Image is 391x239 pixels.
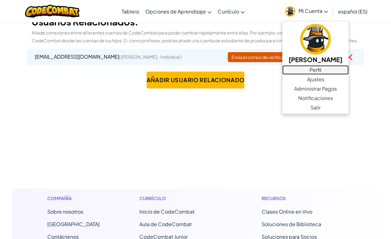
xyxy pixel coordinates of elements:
[139,195,222,202] h1: Currículo
[282,23,349,65] a: [PERSON_NAME]
[218,8,239,15] span: Currículo
[262,221,321,227] a: Soluciones de Biblioteca
[47,195,100,202] h1: Compañía
[147,72,244,88] button: Añadir usuario relacionado
[228,52,296,62] button: Envía el correo de verificación
[282,84,349,93] a: Administrar Pagos
[139,208,195,215] span: Inicio de CodeCombat
[262,208,312,215] a: Clases Online en Vivo
[282,1,331,21] a: Mi Cuenta
[139,221,192,227] a: Aula de CodeCombat
[300,24,331,55] img: avatar
[47,221,100,227] a: [GEOGRAPHIC_DATA]
[35,52,218,61] div: [EMAIL_ADDRESS][DOMAIN_NAME]
[145,8,206,15] span: Opciones de Aprendizaje
[119,54,182,60] span: ( [PERSON_NAME] - Individual )
[282,103,349,112] a: Salir
[285,6,295,17] img: avatar
[25,5,80,18] img: CodeCombat logo
[282,93,349,103] a: Notificaciones
[344,52,354,62] img: IconCloseRed.svg
[142,3,215,20] a: Opciones de Aprendizaje
[298,94,333,102] span: Notificaciones
[262,195,344,202] h1: Recursos
[289,55,342,64] h5: [PERSON_NAME]
[215,3,248,20] a: Currículo
[338,8,368,15] span: español (ES)
[299,8,328,14] span: Mi Cuenta
[282,65,349,75] a: Perfil
[32,29,359,45] p: Añade conexiones entre diferentes cuentas de CodeCombat para poder cambiar rápidamente entre ella...
[282,75,349,84] a: Ajustes
[118,3,142,20] a: Tablero
[47,208,83,215] a: Sobre nosotros
[335,3,371,20] a: español (ES)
